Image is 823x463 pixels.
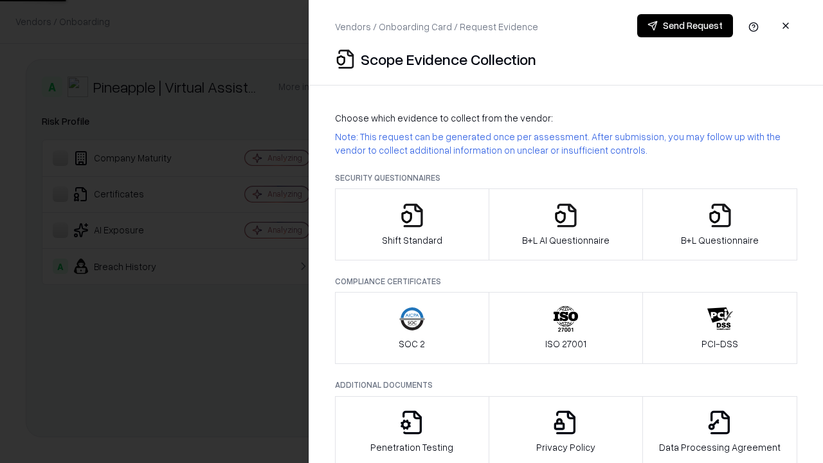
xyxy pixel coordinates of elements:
p: Penetration Testing [370,440,453,454]
button: B+L AI Questionnaire [489,188,644,260]
p: Compliance Certificates [335,276,797,287]
p: Choose which evidence to collect from the vendor: [335,111,797,125]
p: SOC 2 [399,337,425,350]
p: Privacy Policy [536,440,595,454]
button: ISO 27001 [489,292,644,364]
p: Data Processing Agreement [659,440,781,454]
button: SOC 2 [335,292,489,364]
p: B+L AI Questionnaire [522,233,610,247]
p: Additional Documents [335,379,797,390]
button: Shift Standard [335,188,489,260]
p: Security Questionnaires [335,172,797,183]
p: B+L Questionnaire [681,233,759,247]
p: Vendors / Onboarding Card / Request Evidence [335,20,538,33]
button: B+L Questionnaire [642,188,797,260]
p: PCI-DSS [701,337,738,350]
p: Note: This request can be generated once per assessment. After submission, you may follow up with... [335,130,797,157]
button: PCI-DSS [642,292,797,364]
p: Scope Evidence Collection [361,49,536,69]
p: Shift Standard [382,233,442,247]
p: ISO 27001 [545,337,586,350]
button: Send Request [637,14,733,37]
